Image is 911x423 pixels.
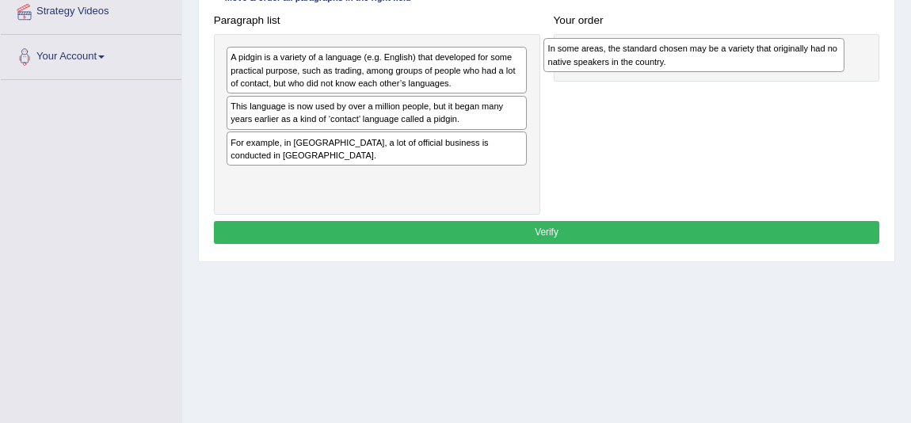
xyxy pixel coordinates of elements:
[214,221,880,244] button: Verify
[227,47,527,93] div: A pidgin is a variety of a language (e.g. English) that developed for some practical purpose, suc...
[214,15,540,27] h4: Paragraph list
[1,35,181,74] a: Your Account
[554,15,880,27] h4: Your order
[227,96,527,130] div: This language is now used by over a million people, but it began many years earlier as a kind of ...
[227,131,527,166] div: For example, in [GEOGRAPHIC_DATA], a lot of official business is conducted in [GEOGRAPHIC_DATA].
[543,38,844,72] div: In some areas, the standard chosen may be a variety that originally had no native speakers in the...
